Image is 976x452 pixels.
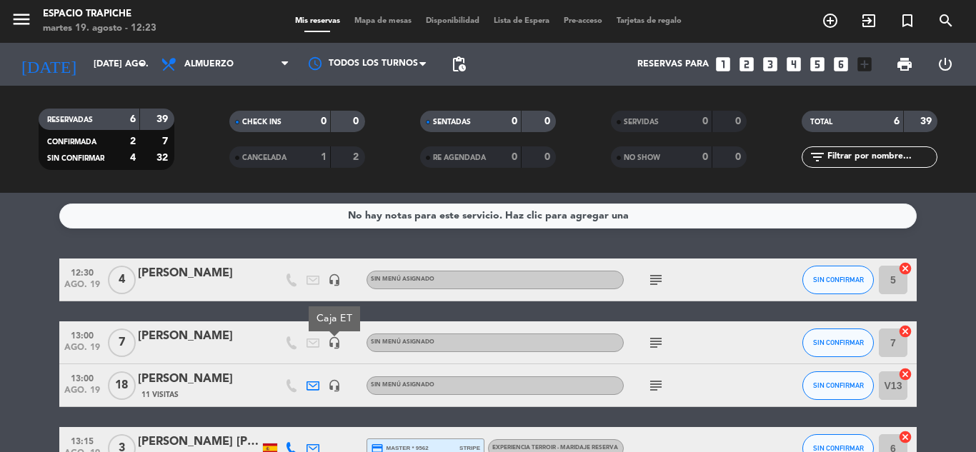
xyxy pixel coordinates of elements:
span: 4 [108,266,136,294]
i: exit_to_app [860,12,877,29]
strong: 0 [735,116,744,126]
strong: 0 [544,116,553,126]
div: Caja ET [309,306,360,331]
strong: 0 [544,152,553,162]
i: subject [647,334,664,351]
i: looks_4 [785,55,803,74]
div: [PERSON_NAME] [138,264,259,283]
span: SIN CONFIRMAR [813,381,864,389]
span: Sin menú asignado [371,339,434,345]
span: ago. 19 [64,343,100,359]
strong: 32 [156,153,171,163]
i: cancel [898,261,912,276]
i: cancel [898,367,912,381]
span: Tarjetas de regalo [609,17,689,25]
i: looks_one [714,55,732,74]
span: SENTADAS [433,119,471,126]
span: SIN CONFIRMAR [813,338,864,346]
span: ago. 19 [64,386,100,402]
strong: 6 [894,116,900,126]
span: CHECK INS [242,119,282,126]
button: menu [11,9,32,35]
strong: 7 [162,136,171,146]
i: [DATE] [11,49,86,80]
strong: 2 [130,136,136,146]
span: SIN CONFIRMAR [47,155,104,162]
span: pending_actions [450,56,467,73]
span: Mapa de mesas [347,17,419,25]
span: NO SHOW [624,154,660,161]
strong: 6 [130,114,136,124]
i: search [937,12,955,29]
i: headset_mic [328,273,341,286]
span: Sin menú asignado [371,382,434,388]
strong: 0 [321,116,327,126]
button: SIN CONFIRMAR [802,328,874,357]
i: headset_mic [328,336,341,349]
span: Pre-acceso [557,17,609,25]
button: SIN CONFIRMAR [802,371,874,400]
span: Mis reservas [288,17,347,25]
i: menu [11,9,32,30]
strong: 0 [702,116,708,126]
span: 7 [108,328,136,357]
span: Sin menú asignado [371,276,434,282]
span: CONFIRMADA [47,139,96,146]
span: Almuerzo [184,59,234,69]
div: Espacio Trapiche [43,7,156,21]
strong: 2 [353,152,362,162]
span: 13:15 [64,432,100,448]
i: add_circle_outline [822,12,839,29]
span: 12:30 [64,263,100,280]
span: CANCELADA [242,154,287,161]
i: looks_6 [832,55,850,74]
div: [PERSON_NAME] [PERSON_NAME] [138,433,259,451]
i: filter_list [809,149,826,166]
i: arrow_drop_down [133,56,150,73]
strong: 39 [156,114,171,124]
i: power_settings_new [937,56,954,73]
i: cancel [898,324,912,338]
strong: 0 [512,116,517,126]
div: No hay notas para este servicio. Haz clic para agregar una [348,208,629,224]
span: Lista de Espera [487,17,557,25]
i: cancel [898,430,912,444]
span: ago. 19 [64,280,100,296]
span: RESERVADAS [47,116,93,124]
span: Disponibilidad [419,17,487,25]
span: Reservas para [637,59,709,69]
span: 13:00 [64,369,100,386]
i: headset_mic [328,379,341,392]
strong: 0 [512,152,517,162]
span: SIN CONFIRMAR [813,444,864,452]
span: Experiencia Terroir - Maridaje Reserva [492,445,618,451]
span: SERVIDAS [624,119,659,126]
span: RE AGENDADA [433,154,486,161]
i: looks_5 [808,55,827,74]
span: 11 Visitas [141,389,179,401]
button: SIN CONFIRMAR [802,266,874,294]
span: 13:00 [64,326,100,343]
strong: 4 [130,153,136,163]
i: subject [647,271,664,288]
strong: 0 [735,152,744,162]
span: SIN CONFIRMAR [813,276,864,283]
div: martes 19. agosto - 12:23 [43,21,156,36]
strong: 0 [353,116,362,126]
strong: 0 [702,152,708,162]
input: Filtrar por nombre... [826,149,937,165]
i: looks_two [737,55,756,74]
div: [PERSON_NAME] [138,327,259,346]
div: LOG OUT [925,43,965,86]
span: print [896,56,913,73]
div: [PERSON_NAME] [138,370,259,388]
i: looks_3 [761,55,780,74]
i: turned_in_not [899,12,916,29]
strong: 39 [920,116,935,126]
span: 18 [108,371,136,400]
span: TOTAL [810,119,832,126]
i: add_box [855,55,874,74]
strong: 1 [321,152,327,162]
i: subject [647,377,664,394]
